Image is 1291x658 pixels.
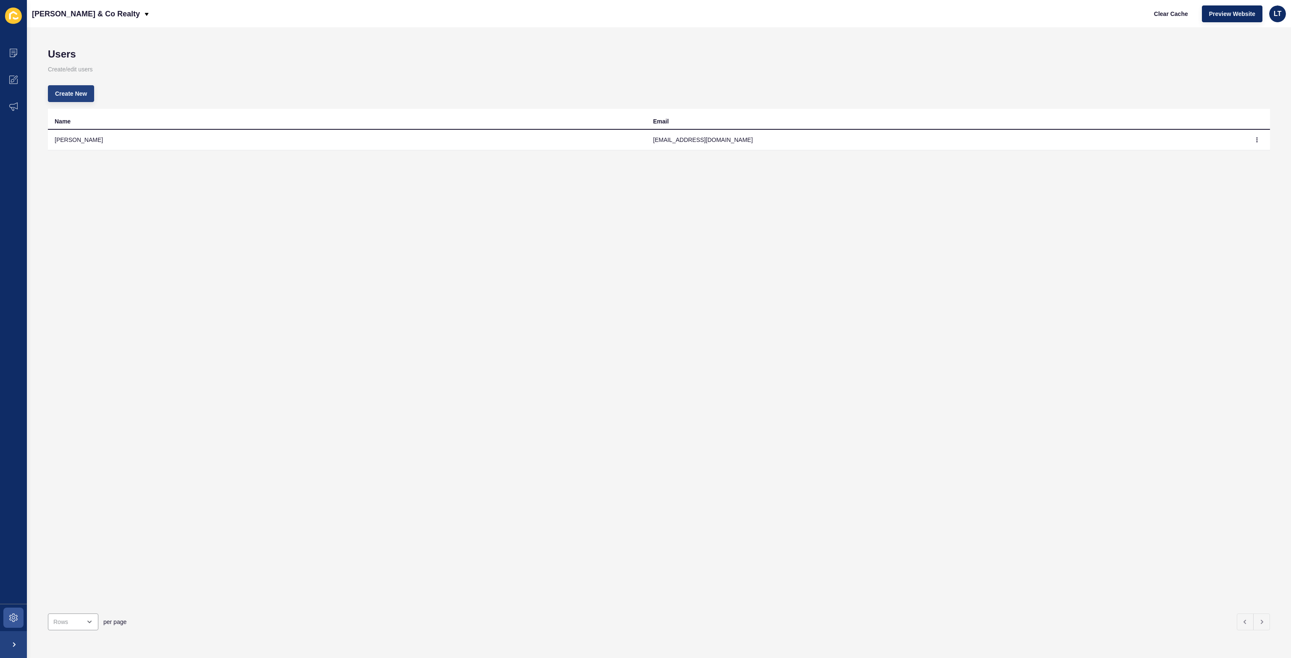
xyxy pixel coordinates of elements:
button: Create New [48,85,94,102]
div: Email [653,117,669,126]
button: Clear Cache [1147,5,1195,22]
button: Preview Website [1202,5,1262,22]
div: open menu [48,613,98,630]
span: LT [1274,10,1281,18]
td: [EMAIL_ADDRESS][DOMAIN_NAME] [646,130,1245,150]
span: Clear Cache [1154,10,1188,18]
p: Create/edit users [48,60,1270,79]
span: Preview Website [1209,10,1255,18]
h1: Users [48,48,1270,60]
p: [PERSON_NAME] & Co Realty [32,3,140,24]
div: Name [55,117,71,126]
span: per page [103,618,126,626]
span: Create New [55,89,87,98]
td: [PERSON_NAME] [48,130,646,150]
